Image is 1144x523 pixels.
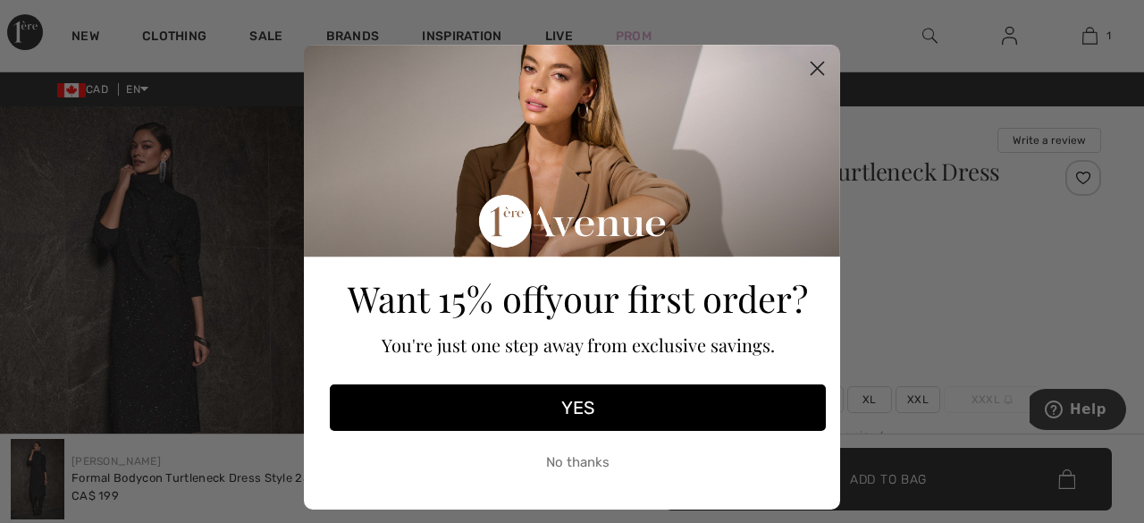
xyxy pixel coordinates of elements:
button: YES [330,384,826,431]
span: You're just one step away from exclusive savings. [382,333,775,357]
span: Help [40,13,77,29]
span: Want 15% off [348,274,545,322]
button: Close dialog [802,53,833,84]
button: No thanks [330,440,826,485]
span: your first order? [545,274,808,322]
